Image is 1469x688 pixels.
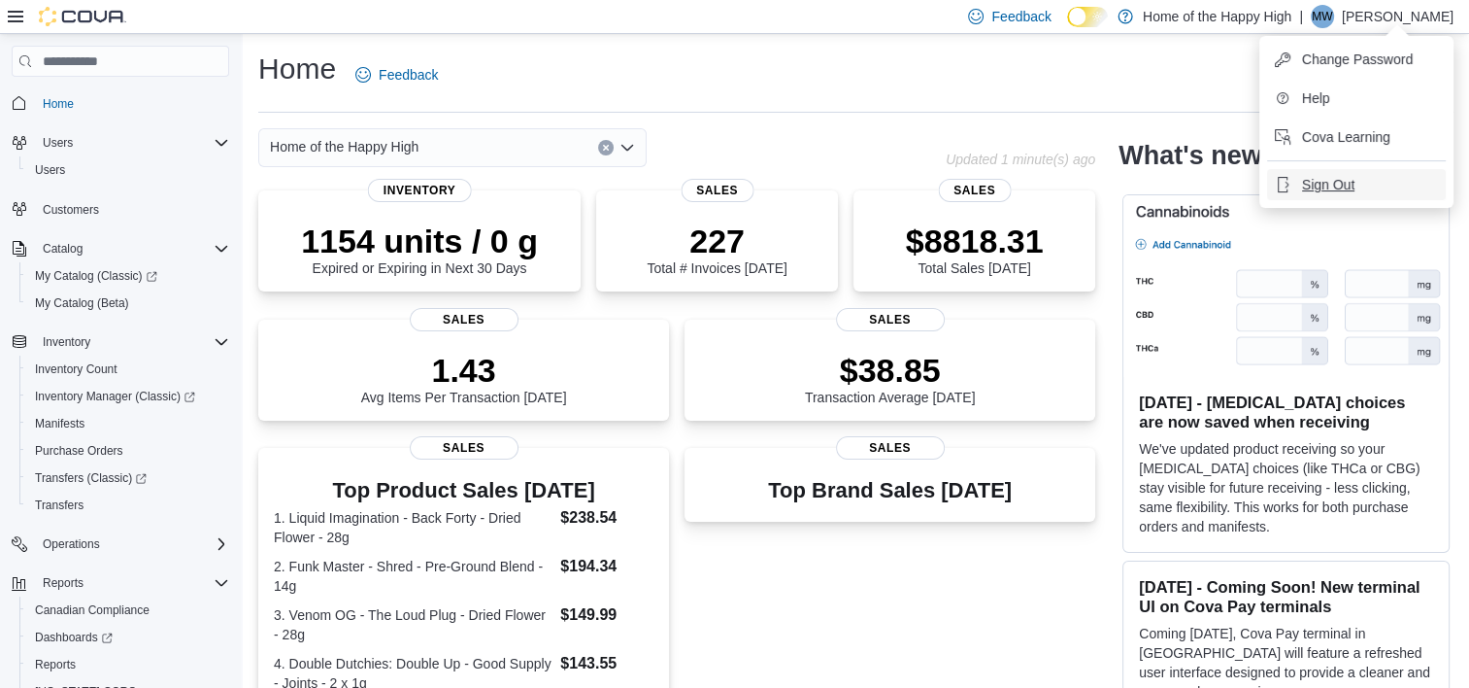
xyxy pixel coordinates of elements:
[27,653,83,676] a: Reports
[35,389,195,404] span: Inventory Manager (Classic)
[560,603,653,627] dd: $149.99
[35,657,76,672] span: Reports
[27,158,229,182] span: Users
[27,292,137,315] a: My Catalog (Beta)
[836,436,945,460] span: Sales
[27,158,73,182] a: Users
[1067,27,1068,28] span: Dark Mode
[4,88,237,117] button: Home
[35,237,90,260] button: Catalog
[1342,5,1453,28] p: [PERSON_NAME]
[4,235,237,262] button: Catalog
[301,222,538,260] p: 1154 units / 0 g
[35,330,98,354] button: Inventory
[1267,121,1446,153] button: Cova Learning
[27,264,229,288] span: My Catalog (Classic)
[35,197,229,222] span: Customers
[1118,140,1261,171] h2: What's new
[27,358,125,381] a: Inventory Count
[43,202,99,218] span: Customers
[35,571,91,595] button: Reports
[27,292,229,315] span: My Catalog (Beta)
[35,361,117,377] span: Inventory Count
[35,498,83,513] span: Transfers
[43,334,90,350] span: Inventory
[4,328,237,356] button: Inventory
[906,222,1044,260] p: $8818.31
[19,597,237,624] button: Canadian Compliance
[274,557,552,596] dt: 2. Funk Master - Shred - Pre-Ground Blend - 14g
[4,569,237,597] button: Reports
[19,624,237,651] a: Dashboards
[35,131,81,155] button: Users
[43,96,74,112] span: Home
[560,555,653,578] dd: $194.34
[647,222,786,276] div: Total # Invoices [DATE]
[19,383,237,410] a: Inventory Manager (Classic)
[27,385,203,408] a: Inventory Manager (Classic)
[27,626,120,649] a: Dashboards
[43,135,73,151] span: Users
[805,351,976,390] p: $38.85
[27,439,229,463] span: Purchase Orders
[35,237,229,260] span: Catalog
[35,602,150,618] span: Canadian Compliance
[1302,50,1413,69] span: Change Password
[274,479,653,502] h3: Top Product Sales [DATE]
[4,531,237,558] button: Operations
[43,241,83,257] span: Catalog
[560,652,653,675] dd: $143.55
[1299,5,1303,28] p: |
[379,65,438,85] span: Feedback
[1139,577,1433,616] h3: [DATE] - Coming Soon! New terminal UI on Cova Pay terminals
[27,494,229,517] span: Transfers
[1302,127,1390,147] span: Cova Learning
[410,436,518,460] span: Sales
[39,7,126,26] img: Cova
[27,412,92,435] a: Manifests
[1311,5,1334,28] div: Mark Wyllie
[258,50,336,88] h1: Home
[301,222,538,276] div: Expired or Expiring in Next 30 Days
[27,385,229,408] span: Inventory Manager (Classic)
[27,466,229,490] span: Transfers (Classic)
[35,90,229,115] span: Home
[43,536,100,552] span: Operations
[19,437,237,464] button: Purchase Orders
[35,416,84,431] span: Manifests
[27,439,131,463] a: Purchase Orders
[27,653,229,676] span: Reports
[35,630,113,645] span: Dashboards
[647,222,786,260] p: 227
[19,290,237,317] button: My Catalog (Beta)
[35,198,107,222] a: Customers
[35,295,129,311] span: My Catalog (Beta)
[35,470,147,486] span: Transfers (Classic)
[1067,7,1108,27] input: Dark Mode
[836,308,945,331] span: Sales
[1139,393,1433,431] h3: [DATE] - [MEDICAL_DATA] choices are now saved when receiving
[27,626,229,649] span: Dashboards
[35,92,82,116] a: Home
[1267,44,1446,75] button: Change Password
[19,356,237,383] button: Inventory Count
[19,492,237,519] button: Transfers
[35,268,157,284] span: My Catalog (Classic)
[35,571,229,595] span: Reports
[27,412,229,435] span: Manifests
[560,506,653,530] dd: $238.54
[1302,88,1330,108] span: Help
[274,605,552,644] dt: 3. Venom OG - The Loud Plug - Dried Flower - 28g
[348,55,446,94] a: Feedback
[4,129,237,156] button: Users
[27,599,229,622] span: Canadian Compliance
[35,131,229,155] span: Users
[681,179,753,202] span: Sales
[1267,169,1446,200] button: Sign Out
[35,330,229,354] span: Inventory
[19,651,237,678] button: Reports
[27,264,165,288] a: My Catalog (Classic)
[1143,5,1291,28] p: Home of the Happy High
[619,140,635,155] button: Open list of options
[805,351,976,405] div: Transaction Average [DATE]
